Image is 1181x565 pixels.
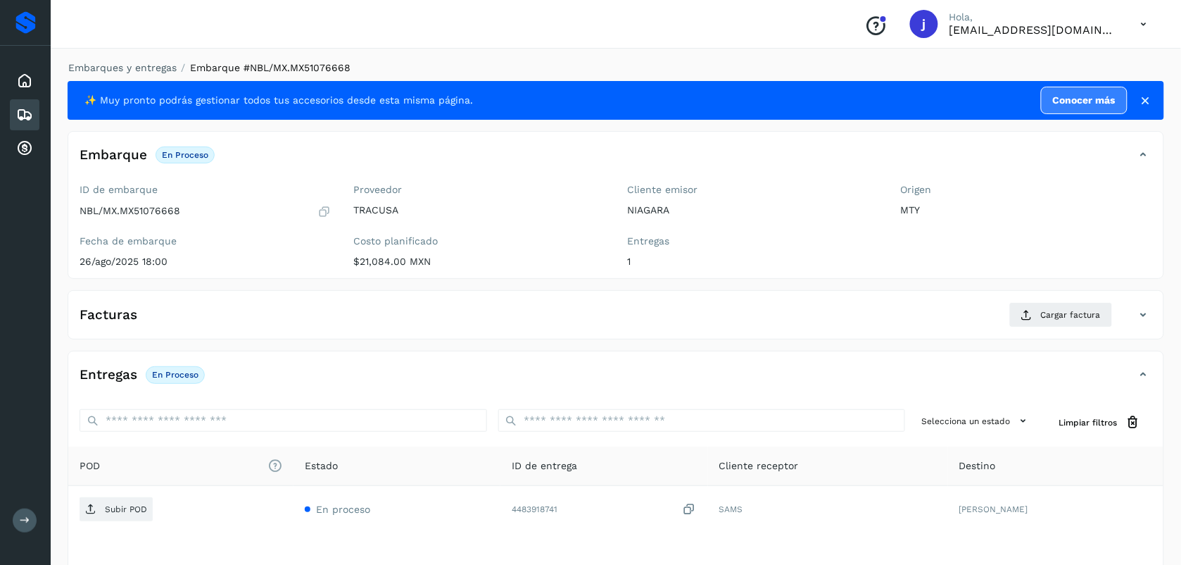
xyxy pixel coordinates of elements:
[80,205,180,217] p: NBL/MX.MX51076668
[162,150,208,160] p: En proceso
[305,459,338,473] span: Estado
[353,256,605,268] p: $21,084.00 MXN
[80,235,331,247] label: Fecha de embarque
[10,66,39,97] div: Inicio
[512,502,696,517] div: 4483918741
[80,497,153,521] button: Subir POD
[68,61,1164,75] nav: breadcrumb
[1041,87,1128,114] a: Conocer más
[1041,309,1101,321] span: Cargar factura
[316,504,370,515] span: En proceso
[901,204,1152,216] p: MTY
[948,486,1163,533] td: [PERSON_NAME]
[949,11,1118,23] p: Hola,
[353,184,605,196] label: Proveedor
[80,184,331,196] label: ID de embarque
[68,302,1163,339] div: FacturasCargar factura
[68,143,1163,178] div: EmbarqueEn proceso
[80,367,137,383] h4: Entregas
[627,184,878,196] label: Cliente emisor
[152,370,198,380] p: En proceso
[1059,416,1118,429] span: Limpiar filtros
[80,307,137,323] h4: Facturas
[916,409,1037,433] button: Selecciona un estado
[627,256,878,268] p: 1
[949,23,1118,37] p: jorgegonzalez@tracusa.com.mx
[80,147,147,163] h4: Embarque
[190,62,350,73] span: Embarque #NBL/MX.MX51076668
[84,93,473,108] span: ✨ Muy pronto podrás gestionar todos tus accesorios desde esta misma página.
[627,235,878,247] label: Entregas
[901,184,1152,196] label: Origen
[80,256,331,268] p: 26/ago/2025 18:00
[353,204,605,216] p: TRACUSA
[80,459,282,473] span: POD
[719,459,799,473] span: Cliente receptor
[627,204,878,216] p: NIAGARA
[1048,409,1152,435] button: Limpiar filtros
[68,363,1163,398] div: EntregasEn proceso
[353,235,605,247] label: Costo planificado
[959,459,996,473] span: Destino
[708,486,948,533] td: SAMS
[105,504,147,514] p: Subir POD
[10,99,39,130] div: Embarques
[10,133,39,164] div: Cuentas por cobrar
[1009,302,1113,328] button: Cargar factura
[512,459,577,473] span: ID de entrega
[68,62,177,73] a: Embarques y entregas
